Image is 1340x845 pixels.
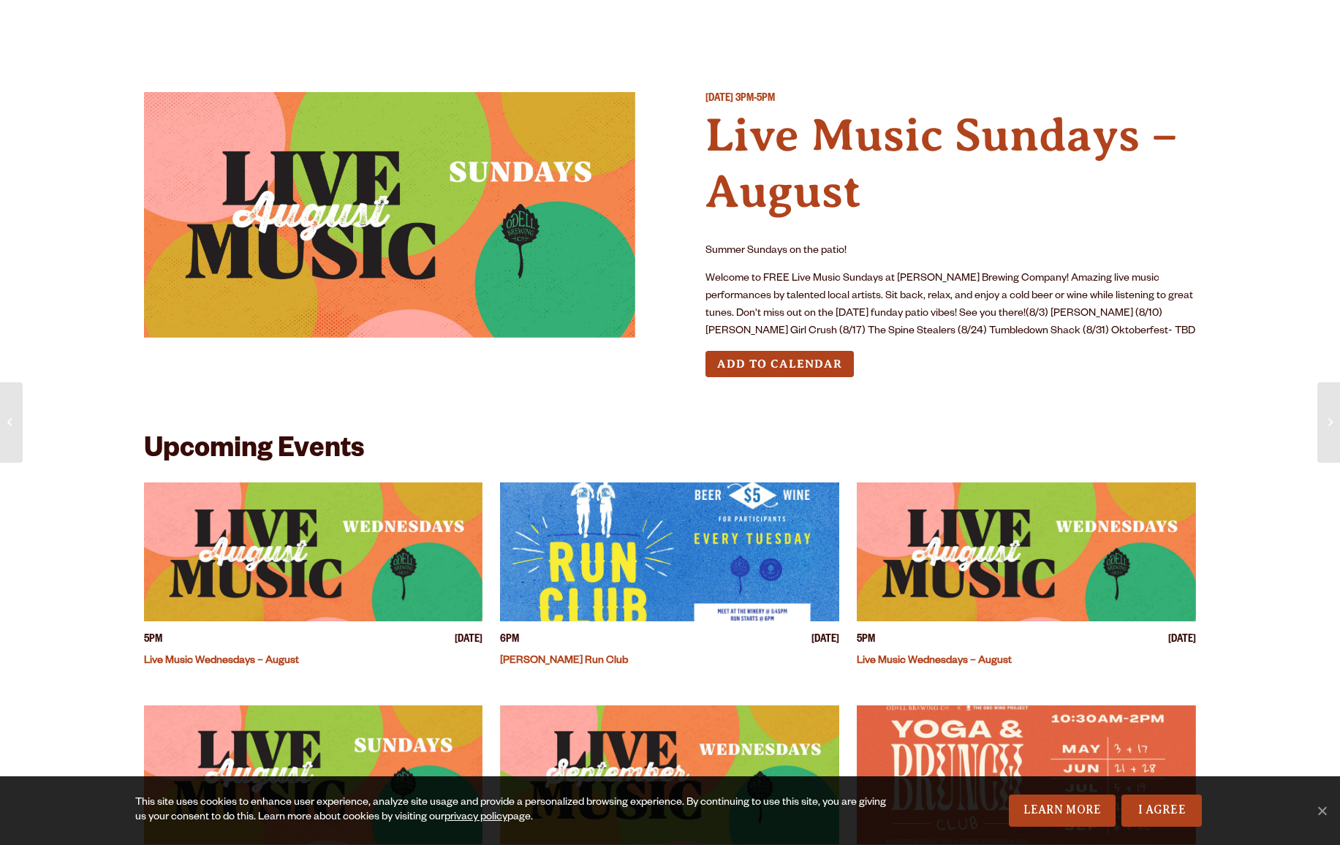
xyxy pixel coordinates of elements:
a: View event details [500,482,839,621]
p: Welcome to FREE Live Music Sundays at [PERSON_NAME] Brewing Company! Amazing live music performan... [705,270,1197,341]
span: Impact [930,18,984,30]
a: View event details [857,482,1196,621]
span: No [1314,803,1329,818]
a: I Agree [1121,795,1202,827]
a: Live Music Wednesdays – August [857,656,1012,667]
a: Beer Finder [1051,10,1162,42]
button: Add to Calendar [705,351,854,378]
span: Our Story [770,18,854,30]
span: Beer [167,18,203,30]
a: Taprooms [270,10,369,42]
a: privacy policy [444,812,507,824]
a: View event details [500,705,839,844]
span: Taprooms [279,18,360,30]
a: Impact [920,10,993,42]
span: 6PM [500,633,519,648]
a: Live Music Wednesdays – August [144,656,299,667]
a: Odell Home [660,10,715,42]
p: Summer Sundays on the patio! [705,243,1197,260]
span: [DATE] [705,94,733,105]
h2: Upcoming Events [144,436,364,468]
a: Learn More [1009,795,1116,827]
span: 5PM [144,633,162,648]
a: Gear [426,10,485,42]
h4: Live Music Sundays – August [705,107,1197,220]
span: 3PM-5PM [735,94,775,105]
a: Our Story [760,10,863,42]
a: View event details [144,705,483,844]
a: Beer [158,10,213,42]
span: [DATE] [1168,633,1196,648]
a: View event details [857,705,1196,844]
span: Gear [436,18,476,30]
div: This site uses cookies to enhance user experience, analyze site usage and provide a personalized ... [135,796,896,825]
span: 5PM [857,633,875,648]
span: Beer Finder [1060,18,1152,30]
span: Winery [553,18,611,30]
a: [PERSON_NAME] Run Club [500,656,628,667]
a: View event details [144,482,483,621]
span: [DATE] [811,633,839,648]
span: [DATE] [455,633,482,648]
a: Winery [543,10,621,42]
